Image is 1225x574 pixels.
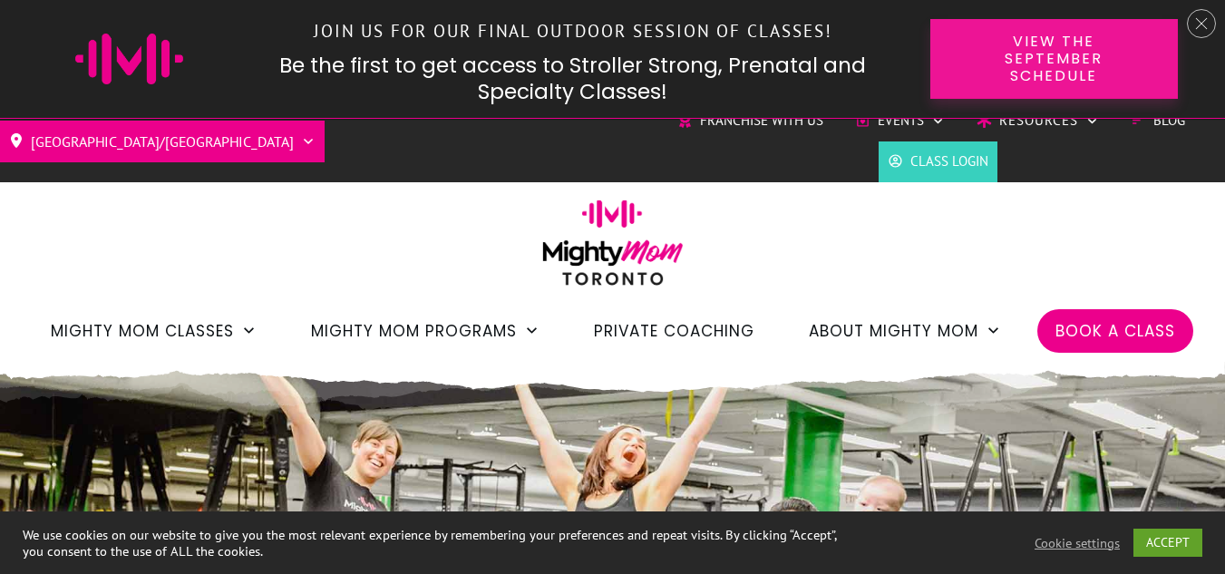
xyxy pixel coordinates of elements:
div: We use cookies on our website to give you the most relevant experience by remembering your prefer... [23,527,849,559]
a: ACCEPT [1133,529,1202,557]
span: [GEOGRAPHIC_DATA]/[GEOGRAPHIC_DATA] [31,127,294,156]
a: Private Coaching [594,316,754,346]
span: View the September Schedule [962,33,1146,85]
a: Events [855,107,945,134]
a: Blog [1131,107,1185,134]
p: Join us for our final outdoor session of classes! [235,12,911,51]
a: Resources [977,107,1099,134]
span: Class Login [910,148,988,175]
a: [GEOGRAPHIC_DATA]/[GEOGRAPHIC_DATA] [9,127,316,156]
a: Cookie settings [1035,535,1120,551]
span: Resources [999,107,1078,134]
a: Class Login [888,148,988,175]
span: Franchise with Us [700,107,823,134]
span: Events [878,107,924,134]
a: About Mighty Mom [809,316,1001,346]
h2: Be the first to get access to Stroller Strong, Prenatal and Specialty Classes! [234,53,912,107]
img: mighty-mom-ico [75,34,183,84]
img: mightymom-logo-toronto [533,199,693,298]
a: Mighty Mom Programs [311,316,540,346]
a: View the September Schedule [930,19,1178,99]
span: Blog [1153,107,1185,134]
span: About Mighty Mom [809,316,978,346]
a: Mighty Mom Classes [51,316,257,346]
a: Franchise with Us [677,107,823,134]
a: Book a Class [1055,316,1175,346]
span: Mighty Mom Classes [51,316,234,346]
span: Mighty Mom Programs [311,316,517,346]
